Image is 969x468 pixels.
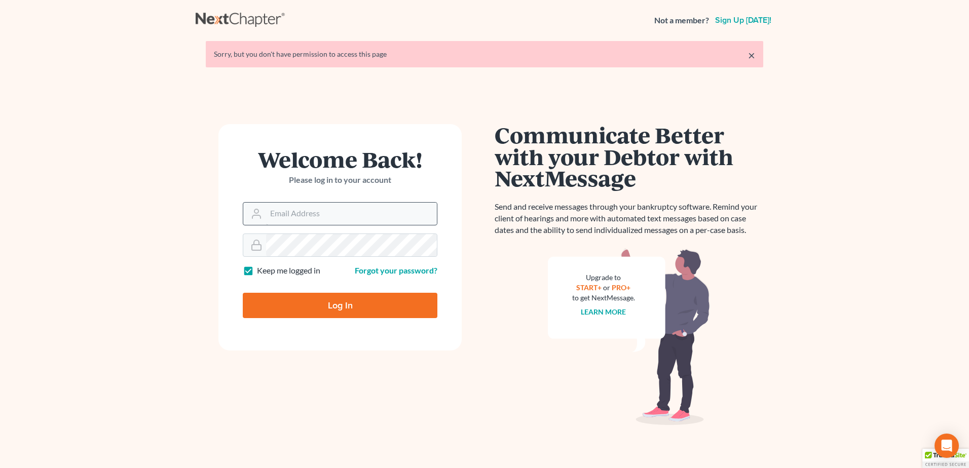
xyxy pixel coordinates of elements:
div: Upgrade to [572,272,635,283]
div: Sorry, but you don't have permission to access this page [214,49,755,59]
a: START+ [577,283,602,292]
a: Learn more [581,307,626,316]
h1: Communicate Better with your Debtor with NextMessage [495,124,763,189]
div: Open Intercom Messenger [935,434,959,458]
p: Please log in to your account [243,174,437,186]
a: Forgot your password? [355,265,437,275]
input: Log In [243,293,437,318]
label: Keep me logged in [257,265,320,277]
a: × [748,49,755,61]
img: nextmessage_bg-59042aed3d76b12b5cd301f8e5b87938c9018125f34e5fa2b7a6b67550977c72.svg [548,248,710,425]
div: to get NextMessage. [572,293,635,303]
a: Sign up [DATE]! [713,16,773,24]
strong: Not a member? [654,15,709,26]
input: Email Address [266,203,437,225]
span: or [604,283,611,292]
h1: Welcome Back! [243,148,437,170]
p: Send and receive messages through your bankruptcy software. Remind your client of hearings and mo... [495,201,763,236]
a: PRO+ [612,283,631,292]
div: TrustedSite Certified [922,449,969,468]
